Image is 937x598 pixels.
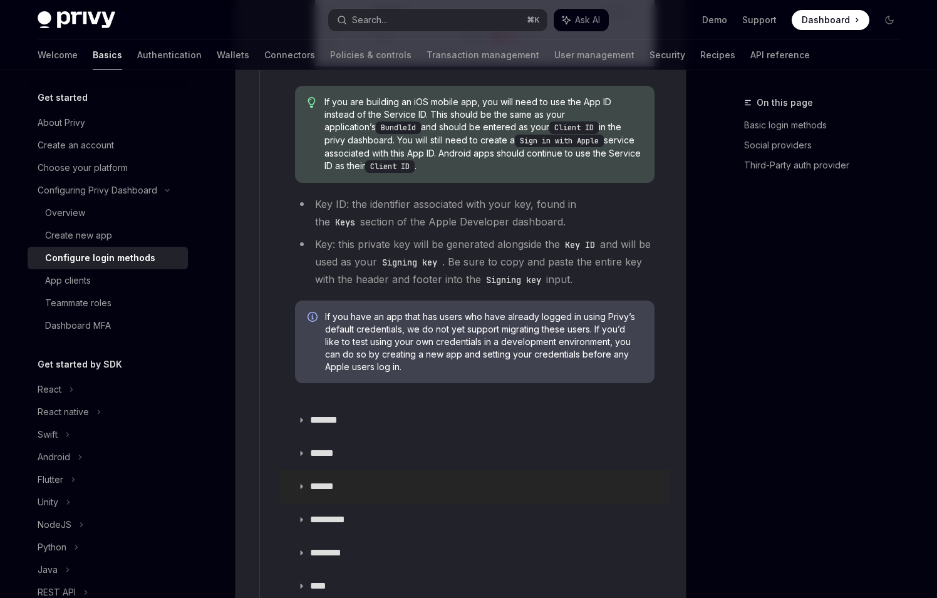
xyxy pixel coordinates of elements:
[45,205,85,220] div: Overview
[28,292,188,314] a: Teammate roles
[744,135,909,155] a: Social providers
[554,40,634,70] a: User management
[330,215,360,229] code: Keys
[575,14,600,26] span: Ask AI
[45,250,155,265] div: Configure login methods
[38,450,70,465] div: Android
[481,273,546,287] code: Signing key
[330,40,412,70] a: Policies & controls
[295,235,655,288] li: Key: this private key will be generated alongside the and will be used as your . Be sure to copy ...
[700,40,735,70] a: Recipes
[38,562,58,577] div: Java
[742,14,777,26] a: Support
[38,357,122,372] h5: Get started by SDK
[28,247,188,269] a: Configure login methods
[308,97,316,108] svg: Tip
[45,296,111,311] div: Teammate roles
[38,517,71,532] div: NodeJS
[427,40,539,70] a: Transaction management
[38,115,85,130] div: About Privy
[650,40,685,70] a: Security
[792,10,869,30] a: Dashboard
[38,540,66,555] div: Python
[264,40,315,70] a: Connectors
[28,269,188,292] a: App clients
[45,318,111,333] div: Dashboard MFA
[45,228,112,243] div: Create new app
[28,157,188,179] a: Choose your platform
[93,40,122,70] a: Basics
[295,195,655,230] li: Key ID: the identifier associated with your key, found in the section of the Apple Developer dash...
[324,96,642,173] span: If you are building an iOS mobile app, you will need to use the App ID instead of the Service ID....
[38,40,78,70] a: Welcome
[744,155,909,175] a: Third-Party auth provider
[879,10,899,30] button: Toggle dark mode
[560,238,600,252] code: Key ID
[352,13,387,28] div: Search...
[45,273,91,288] div: App clients
[28,224,188,247] a: Create new app
[38,160,128,175] div: Choose your platform
[308,312,320,324] svg: Info
[137,40,202,70] a: Authentication
[38,495,58,510] div: Unity
[549,121,599,134] code: Client ID
[377,255,442,269] code: Signing key
[744,115,909,135] a: Basic login methods
[38,472,63,487] div: Flutter
[38,183,157,198] div: Configuring Privy Dashboard
[527,15,540,25] span: ⌘ K
[750,40,810,70] a: API reference
[28,314,188,337] a: Dashboard MFA
[328,9,547,31] button: Search...⌘K
[802,14,850,26] span: Dashboard
[28,134,188,157] a: Create an account
[325,311,642,373] span: If you have an app that has users who have already logged in using Privy’s default credentials, w...
[28,202,188,224] a: Overview
[554,9,609,31] button: Ask AI
[702,14,727,26] a: Demo
[757,95,813,110] span: On this page
[515,135,604,147] code: Sign in with Apple
[376,121,421,134] code: BundleId
[38,405,89,420] div: React native
[38,382,61,397] div: React
[38,90,88,105] h5: Get started
[365,160,415,173] code: Client ID
[38,427,58,442] div: Swift
[38,138,114,153] div: Create an account
[38,11,115,29] img: dark logo
[217,40,249,70] a: Wallets
[28,111,188,134] a: About Privy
